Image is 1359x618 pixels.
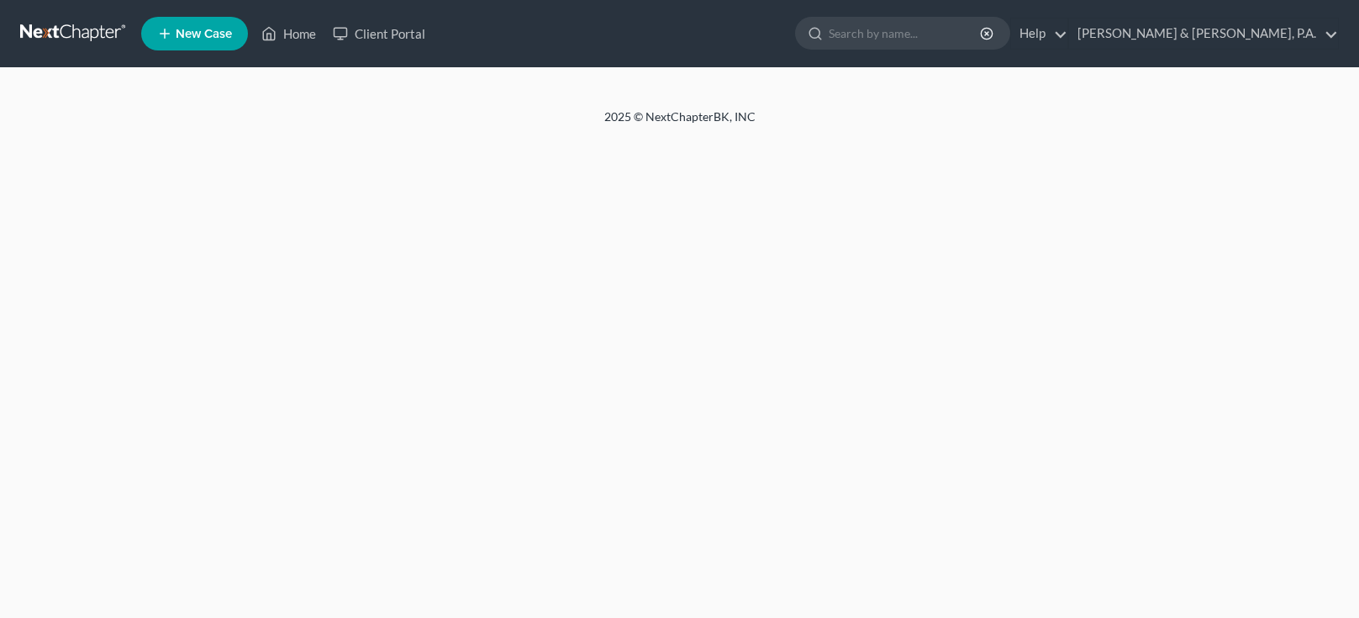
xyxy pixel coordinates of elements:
[324,18,434,49] a: Client Portal
[1069,18,1338,49] a: [PERSON_NAME] & [PERSON_NAME], P.A.
[176,28,232,40] span: New Case
[1011,18,1067,49] a: Help
[829,18,982,49] input: Search by name...
[253,18,324,49] a: Home
[201,108,1159,139] div: 2025 © NextChapterBK, INC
